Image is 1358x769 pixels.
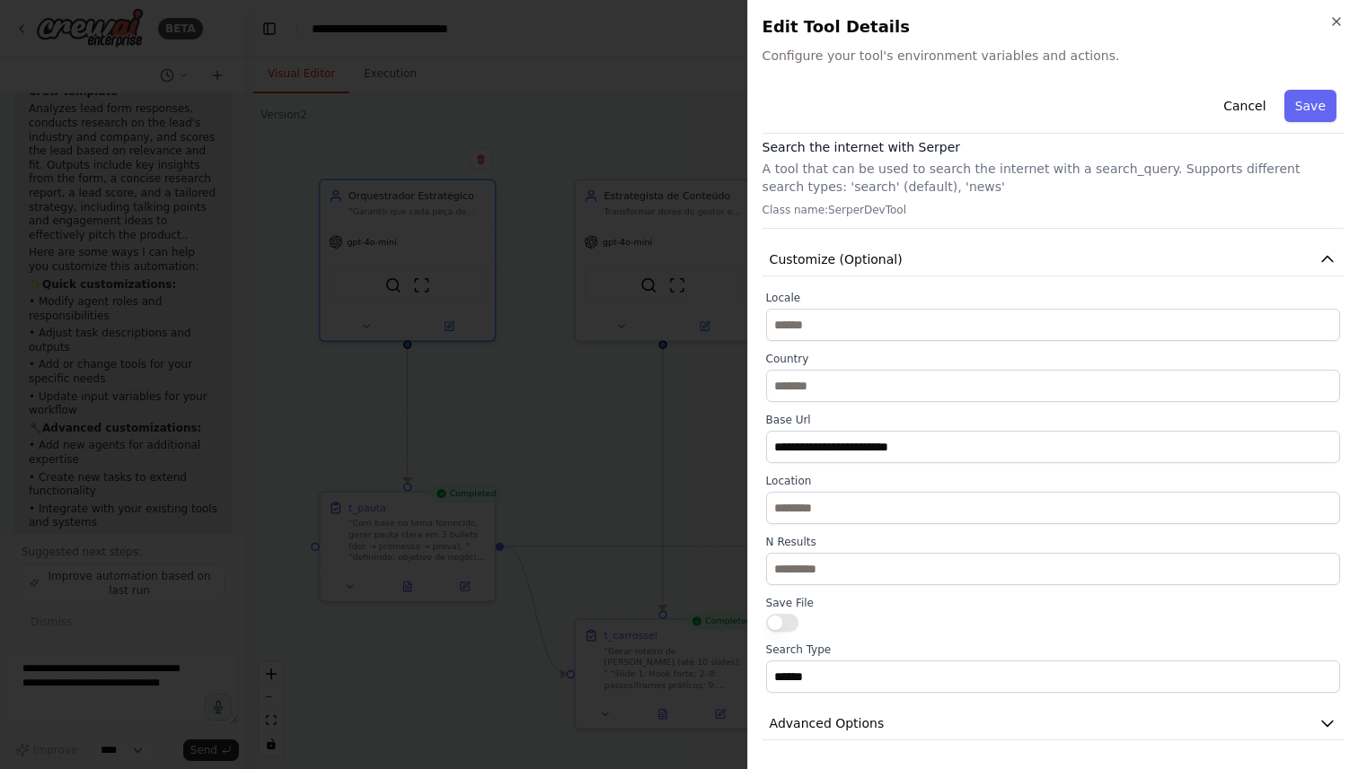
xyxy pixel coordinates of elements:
[763,707,1344,740] button: Advanced Options
[1212,90,1276,122] button: Cancel
[766,596,1340,610] label: Save File
[766,352,1340,366] label: Country
[770,714,885,732] span: Advanced Options
[766,413,1340,427] label: Base Url
[763,14,1344,39] h2: Edit Tool Details
[763,203,1344,217] p: Class name: SerperDevTool
[763,243,1344,276] button: Customize (Optional)
[766,535,1340,549] label: N Results
[770,250,903,268] span: Customize (Optional)
[766,474,1340,488] label: Location
[766,642,1340,657] label: Search Type
[1284,90,1336,122] button: Save
[766,291,1340,305] label: Locale
[763,138,1344,156] h3: Search the internet with Serper
[763,47,1344,65] span: Configure your tool's environment variables and actions.
[763,160,1344,196] p: A tool that can be used to search the internet with a search_query. Supports different search typ...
